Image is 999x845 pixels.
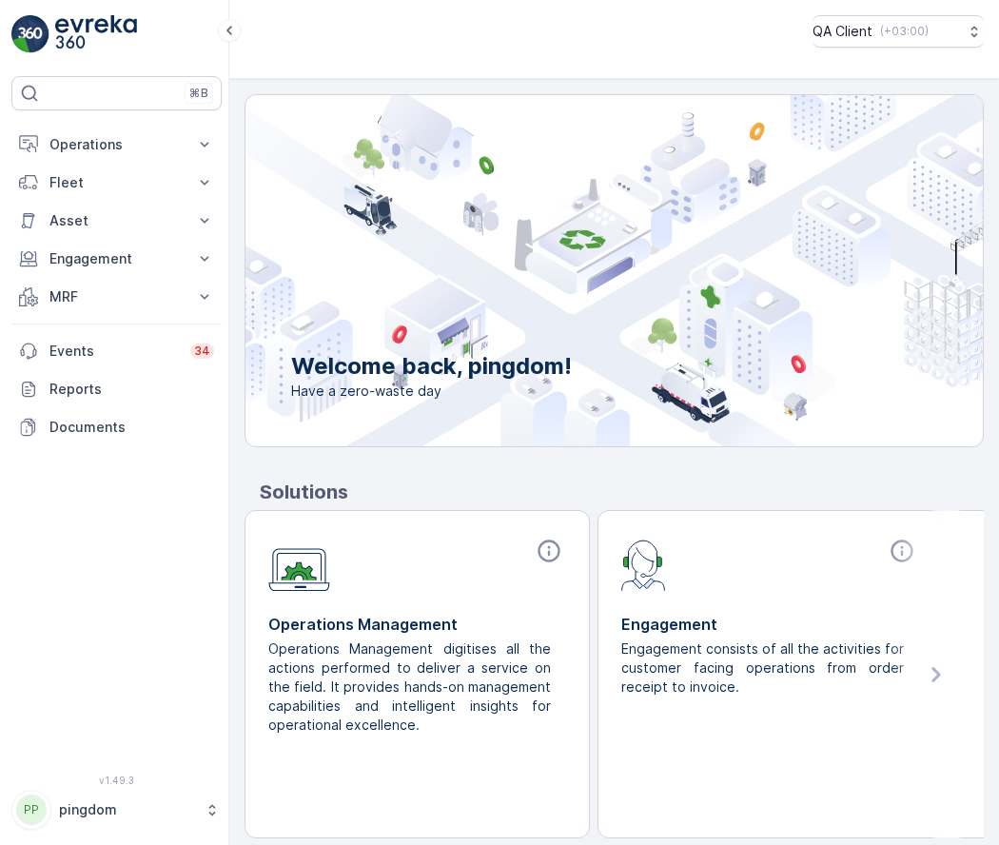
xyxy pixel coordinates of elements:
[11,202,222,240] button: Asset
[291,382,572,401] span: Have a zero-waste day
[189,86,208,101] p: ⌘B
[194,344,210,359] p: 34
[16,795,47,825] div: PP
[291,351,572,382] p: Welcome back, pingdom!
[55,15,137,53] img: logo_light-DOdMpM7g.png
[11,790,222,830] button: PPpingdom
[11,370,222,408] a: Reports
[49,342,179,361] p: Events
[49,380,214,399] p: Reports
[11,278,222,316] button: MRF
[621,613,919,636] p: Engagement
[813,22,872,41] p: QA Client
[11,408,222,446] a: Documents
[11,126,222,164] button: Operations
[11,164,222,202] button: Fleet
[813,15,984,48] button: QA Client(+03:00)
[49,135,184,154] p: Operations
[49,173,184,192] p: Fleet
[268,639,551,735] p: Operations Management digitises all the actions performed to deliver a service on the field. It p...
[260,478,984,506] p: Solutions
[49,249,184,268] p: Engagement
[621,538,666,591] img: module-icon
[880,24,929,39] p: ( +03:00 )
[11,240,222,278] button: Engagement
[160,95,983,446] img: city illustration
[11,775,222,786] span: v 1.49.3
[59,800,195,819] p: pingdom
[49,287,184,306] p: MRF
[621,639,904,697] p: Engagement consists of all the activities for customer facing operations from order receipt to in...
[268,538,330,592] img: module-icon
[49,418,214,437] p: Documents
[11,332,222,370] a: Events34
[11,15,49,53] img: logo
[49,211,184,230] p: Asset
[268,613,566,636] p: Operations Management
